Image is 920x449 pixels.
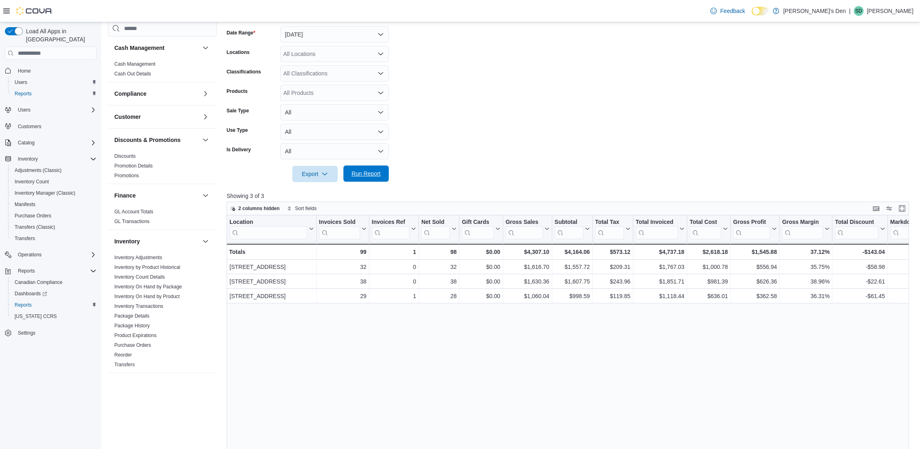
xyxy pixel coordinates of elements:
[114,254,162,261] span: Inventory Adjustments
[8,277,100,288] button: Canadian Compliance
[11,165,97,175] span: Adjustments (Classic)
[15,65,97,75] span: Home
[835,277,885,287] div: -$22.61
[114,136,199,144] button: Discounts & Promotions
[114,113,141,121] h3: Customer
[114,313,150,319] a: Package Details
[229,219,307,226] div: Location
[319,219,366,239] button: Invoices Sold
[319,292,366,301] div: 29
[372,277,416,287] div: 0
[15,190,75,196] span: Inventory Manager (Classic)
[462,247,500,257] div: $0.00
[636,219,678,226] div: Total Invoiced
[835,219,885,239] button: Total Discount
[319,262,366,272] div: 32
[15,121,97,131] span: Customers
[11,300,97,310] span: Reports
[733,219,777,239] button: Gross Profit
[114,173,139,178] a: Promotions
[636,277,684,287] div: $1,851.71
[8,199,100,210] button: Manifests
[871,204,881,213] button: Keyboard shortcuts
[11,211,97,221] span: Purchase Orders
[114,191,199,200] button: Finance
[227,146,251,153] label: Is Delivery
[835,262,885,272] div: -$58.98
[201,135,210,145] button: Discounts & Promotions
[108,207,217,230] div: Finance
[227,88,248,95] label: Products
[114,361,135,368] span: Transfers
[229,219,307,239] div: Location
[462,262,500,272] div: $0.00
[114,237,199,245] button: Inventory
[782,292,830,301] div: 36.31%
[835,292,885,301] div: -$61.45
[108,253,217,373] div: Inventory
[11,89,97,99] span: Reports
[506,292,549,301] div: $1,060.04
[15,105,97,115] span: Users
[15,154,97,164] span: Inventory
[2,104,100,116] button: Users
[11,177,97,187] span: Inventory Count
[782,219,830,239] button: Gross Margin
[595,219,624,226] div: Total Tax
[11,77,30,87] a: Users
[372,247,416,257] div: 1
[114,274,165,280] span: Inventory Count Details
[15,154,41,164] button: Inventory
[462,219,500,239] button: Gift Cards
[227,49,250,56] label: Locations
[11,277,66,287] a: Canadian Compliance
[114,303,163,309] a: Inventory Transactions
[18,251,42,258] span: Operations
[15,250,45,260] button: Operations
[8,88,100,99] button: Reports
[782,262,830,272] div: 35.75%
[280,26,389,43] button: [DATE]
[343,165,389,182] button: Run Report
[114,191,136,200] h3: Finance
[506,219,543,239] div: Gross Sales
[11,222,97,232] span: Transfers (Classic)
[114,293,180,300] span: Inventory On Hand by Product
[372,262,416,272] div: 0
[11,289,97,299] span: Dashboards
[555,219,590,239] button: Subtotal
[2,153,100,165] button: Inventory
[421,219,450,226] div: Net Sold
[227,69,261,75] label: Classifications
[707,3,748,19] a: Feedback
[114,264,180,270] a: Inventory by Product Historical
[292,166,338,182] button: Export
[690,262,728,272] div: $1,000.78
[849,6,851,16] p: |
[372,219,410,226] div: Invoices Ref
[421,247,457,257] div: 98
[11,200,97,209] span: Manifests
[11,211,55,221] a: Purchase Orders
[783,6,846,16] p: [PERSON_NAME]'s Den
[720,7,745,15] span: Feedback
[18,107,30,113] span: Users
[421,292,457,301] div: 28
[2,64,100,76] button: Home
[733,219,770,226] div: Gross Profit
[114,342,151,348] span: Purchase Orders
[555,219,583,239] div: Subtotal
[595,219,630,239] button: Total Tax
[352,170,381,178] span: Run Report
[595,262,630,272] div: $209.31
[18,68,31,74] span: Home
[8,176,100,187] button: Inventory Count
[782,219,823,239] div: Gross Margin
[114,209,153,215] a: GL Account Totals
[114,255,162,260] a: Inventory Adjustments
[555,292,590,301] div: $998.59
[595,247,630,257] div: $573.12
[372,219,416,239] button: Invoices Ref
[835,219,878,239] div: Total Discount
